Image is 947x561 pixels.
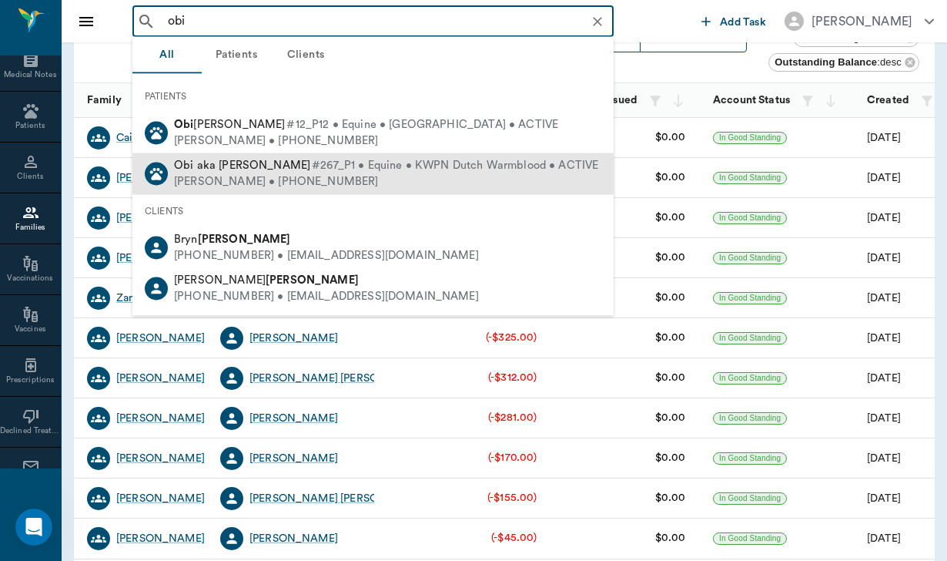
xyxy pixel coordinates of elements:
[12,241,296,287] div: Helen says…
[587,11,608,32] button: Clear
[116,331,205,346] a: [PERSON_NAME]
[479,518,549,559] td: (-$45.00)
[174,133,558,149] div: [PERSON_NAME] • [PHONE_NUMBER]
[13,411,295,437] textarea: Message…
[775,56,902,68] span: : desc
[714,413,786,424] span: In Good Standing
[264,437,289,462] button: Send a message…
[270,6,298,34] div: Close
[312,158,598,174] span: #267_P1 • Equine • KWPN Dutch Warmblood • ACTIVE
[811,12,912,31] div: [PERSON_NAME]
[132,80,614,113] div: PATIENTS
[32,145,276,175] div: Hi [PERSON_NAME], ​
[25,297,240,357] div: You’ll get replies here and in your email: ✉️
[12,287,296,417] div: Coco says…
[775,56,877,68] b: Outstanding Balance
[714,213,786,223] span: In Good Standing
[116,130,197,146] a: Caisson Mt. Unit
[714,293,786,304] span: In Good Standing
[867,210,901,226] div: 07/02/24
[271,37,340,74] button: Clients
[643,197,698,238] td: $0.00
[202,37,271,74] button: Patients
[714,173,786,183] span: In Good Standing
[152,114,252,126] span: from NectarVet, Inc.
[643,117,698,158] td: $0.00
[714,453,786,464] span: In Good Standing
[643,478,698,519] td: $0.00
[643,518,698,559] td: $0.00
[12,89,296,229] div: Profile image for Alana[PERSON_NAME]from NectarVet, Inc.Hi [PERSON_NAME],​🚀 App Updates Are Here!...
[71,6,102,37] button: Close drawer
[116,411,205,426] a: [PERSON_NAME]
[867,331,901,346] div: 01/28/25
[695,7,772,35] button: Add Task
[116,451,205,466] a: [PERSON_NAME]
[116,371,205,386] a: [PERSON_NAME]
[768,53,919,72] div: Outstanding Balance:desc
[714,533,786,544] span: In Good Standing
[212,250,283,266] div: woo!! Hooo!!
[772,7,946,35] button: [PERSON_NAME]
[174,233,291,244] span: Bryn
[476,398,550,438] td: (-$281.00)
[69,114,152,126] span: [PERSON_NAME]
[75,19,105,35] p: Active
[473,317,550,358] td: (-$325.00)
[643,277,698,318] td: $0.00
[249,531,338,546] a: [PERSON_NAME]
[643,157,698,198] td: $0.00
[15,509,52,546] iframe: Intercom live chat
[714,133,786,143] span: In Good Standing
[24,443,36,455] button: Upload attachment
[867,291,901,306] div: 03/12/25
[12,89,296,241] div: Alana says…
[25,364,240,395] div: Our usual reply time 🕒
[44,8,69,33] img: Profile image for Lizbeth
[116,291,156,306] a: Zantout
[867,451,901,466] div: 04/29/25
[286,117,558,133] span: #12_P12 • Equine • [GEOGRAPHIC_DATA] • ACTIVE
[116,170,205,186] a: [PERSON_NAME]
[38,381,145,393] b: under 15 minutes
[249,411,338,426] div: [PERSON_NAME]
[867,531,901,546] div: 10/30/24
[10,6,39,35] button: go back
[867,170,901,186] div: 09/20/23
[249,451,338,466] div: [PERSON_NAME]
[200,241,296,275] div: woo!! Hooo!!
[174,274,359,286] span: [PERSON_NAME]
[249,331,338,346] a: [PERSON_NAME]
[174,174,598,190] div: [PERSON_NAME] • [PHONE_NUMBER]
[867,411,901,426] div: 05/30/23
[174,119,285,130] span: [PERSON_NAME]
[116,250,205,266] a: [PERSON_NAME]
[174,119,193,130] b: Obi
[476,438,550,479] td: (-$170.00)
[714,373,786,384] span: In Good Standing
[643,317,698,358] td: $0.00
[87,95,122,106] strong: Family
[162,11,609,32] input: Search
[132,37,202,74] button: All
[867,130,901,146] div: 07/03/24
[799,32,902,43] b: Outstanding Balance
[116,491,205,506] a: [PERSON_NAME]
[32,108,56,133] img: Profile image for Alana
[116,531,205,546] a: [PERSON_NAME]
[75,8,175,19] h1: [PERSON_NAME]
[714,253,786,264] span: In Good Standing
[475,478,550,519] td: (-$155.00)
[249,491,429,506] div: [PERSON_NAME] [PERSON_NAME]
[867,491,901,506] div: 07/21/23
[132,194,614,227] div: CLIENTS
